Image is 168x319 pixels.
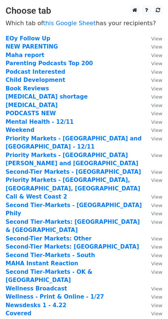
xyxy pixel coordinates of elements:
strong: Second Tier-Markets - OK & [GEOGRAPHIC_DATA] [6,269,93,284]
a: View [144,152,162,159]
a: View [144,252,162,259]
small: View [151,136,162,142]
small: View [151,177,162,183]
small: View [151,211,162,216]
a: View [144,60,162,67]
small: View [151,194,162,200]
a: View [144,285,162,292]
a: View [144,127,162,133]
a: View [144,102,162,109]
a: Phily [6,210,21,217]
small: View [151,153,162,158]
strong: Maha report [6,52,44,59]
small: View [151,77,162,83]
strong: [MEDICAL_DATA] [6,102,58,109]
a: Priority Markets - [GEOGRAPHIC_DATA] and [GEOGRAPHIC_DATA] - 12/11 [6,135,142,150]
a: Wellness Broadcast [6,285,67,292]
a: View [144,210,162,217]
a: View [144,177,162,183]
a: View [144,169,162,175]
a: View [144,35,162,42]
a: Second Tier-Markets: [GEOGRAPHIC_DATA] & [GEOGRAPHIC_DATA] [6,219,140,234]
a: Podcast Interested [6,69,65,75]
a: MAHA Instant Reaction [6,260,78,267]
a: View [144,235,162,242]
a: View [144,219,162,225]
a: Weekend [6,127,35,133]
small: View [151,44,162,50]
small: View [151,303,162,308]
a: View [144,260,162,267]
small: View [151,86,162,92]
a: EOy Follow Up [6,35,51,42]
a: View [144,119,162,125]
a: Cali & West Coast 2 [6,193,67,200]
a: Child Development [6,77,65,83]
a: View [144,135,162,142]
a: View [144,310,162,317]
a: View [144,69,162,75]
small: View [151,61,162,66]
strong: Second-Tier Markets: [GEOGRAPHIC_DATA] [6,243,139,250]
small: View [151,111,162,116]
small: View [151,311,162,316]
small: View [151,69,162,75]
a: View [144,293,162,300]
small: View [151,36,162,41]
a: Book Reviews [6,85,49,92]
a: Second-Tier Markets - [GEOGRAPHIC_DATA] [6,169,141,175]
a: Priority Markets - [GEOGRAPHIC_DATA], [GEOGRAPHIC_DATA], [GEOGRAPHIC_DATA] [6,177,140,192]
a: Priority Markets - [GEOGRAPHIC_DATA][PERSON_NAME] and [GEOGRAPHIC_DATA] [6,152,138,167]
a: Wellness - Print & Online - 1/27 [6,293,104,300]
small: View [151,219,162,225]
small: View [151,103,162,108]
small: View [151,203,162,208]
small: View [151,127,162,133]
strong: Mental Health - 12/11 [6,119,74,125]
p: Which tab of has your recipients? [6,19,162,27]
small: View [151,261,162,266]
a: Second Tier-Markets - South [6,252,95,259]
a: View [144,269,162,275]
small: View [151,236,162,242]
small: View [151,294,162,300]
a: View [144,77,162,83]
small: View [151,169,162,175]
small: View [151,286,162,292]
a: View [144,202,162,209]
a: this Google Sheet [43,20,96,27]
small: View [151,244,162,250]
strong: Second-Tier Markets: Other [6,235,91,242]
a: View [144,193,162,200]
a: PODCASTS NEW [6,110,56,117]
a: Covered [6,310,32,317]
a: View [144,93,162,100]
a: View [144,110,162,117]
h3: Choose tab [6,6,162,16]
a: [MEDICAL_DATA] shortage [6,93,88,100]
a: View [144,302,162,309]
small: View [151,269,162,275]
small: View [151,94,162,100]
a: Second Tier-Markets - [GEOGRAPHIC_DATA] [6,202,142,209]
a: View [144,52,162,59]
a: Newsdesks 1 - 4.22 [6,302,67,309]
a: NEW PARENTING [6,43,58,50]
strong: Parenting Podcasts Top 200 [6,60,93,67]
